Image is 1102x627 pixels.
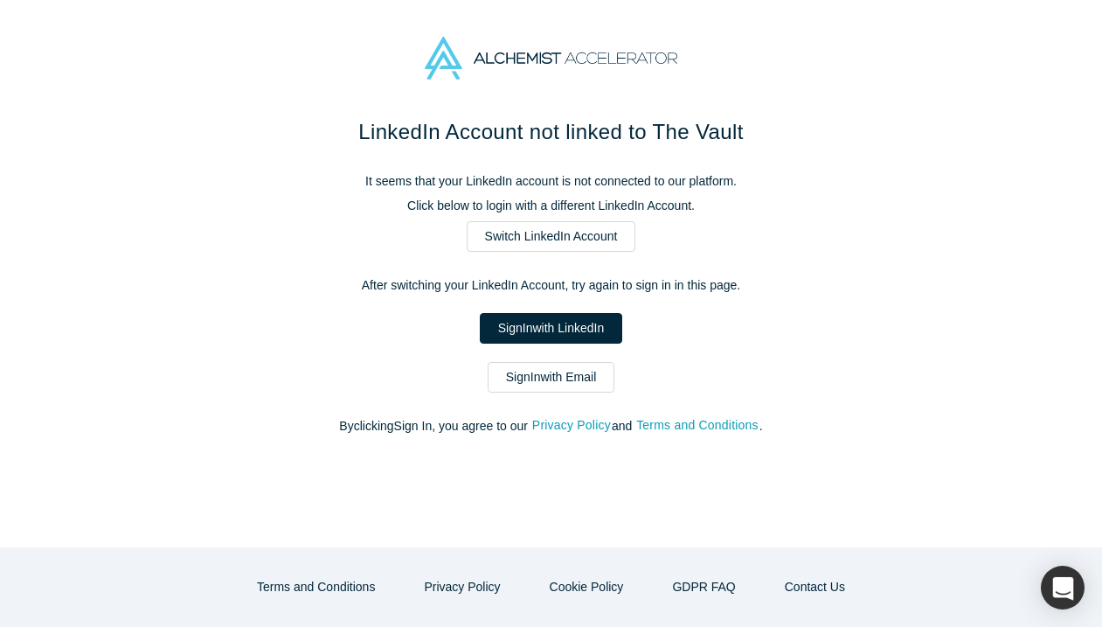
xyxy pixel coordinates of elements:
[766,572,863,603] button: Contact Us
[480,313,622,344] a: SignInwith LinkedIn
[425,37,676,80] img: Alchemist Accelerator Logo
[184,276,918,295] p: After switching your LinkedIn Account, try again to sign in in this page.
[184,197,918,215] p: Click below to login with a different LinkedIn Account.
[467,221,636,252] a: Switch LinkedIn Account
[184,116,918,148] h1: LinkedIn Account not linked to The Vault
[635,415,759,435] button: Terms and Conditions
[184,417,918,435] p: By clicking Sign In , you agree to our and .
[531,415,612,435] button: Privacy Policy
[531,572,642,603] button: Cookie Policy
[405,572,518,603] button: Privacy Policy
[239,572,393,603] button: Terms and Conditions
[184,172,918,191] p: It seems that your LinkedIn account is not connected to our platform.
[488,362,615,393] a: SignInwith Email
[654,572,753,603] a: GDPR FAQ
